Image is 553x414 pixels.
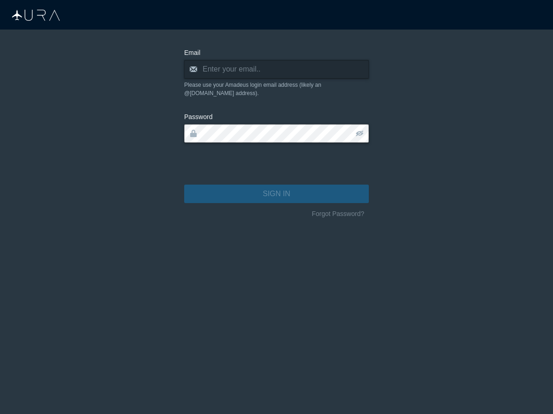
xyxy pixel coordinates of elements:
[263,188,290,199] span: SIGN IN
[12,10,60,21] img: Aura Logo
[312,209,364,219] span: Forgot Password?
[184,49,200,56] span: Email
[184,60,369,78] input: Enter your email..
[184,185,369,203] button: SIGN IN
[184,81,369,97] div: Please use your Amadeus login email address (likely an @[DOMAIN_NAME] address).
[184,113,212,120] span: Password
[307,207,369,221] button: Forgot Password?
